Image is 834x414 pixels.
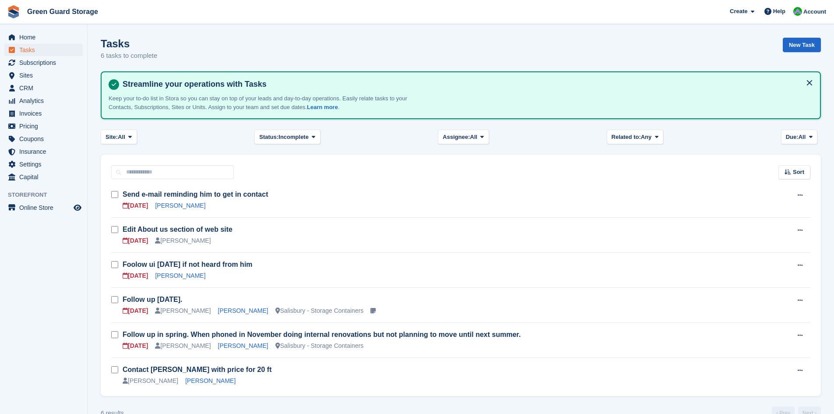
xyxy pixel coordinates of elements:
a: Learn more [307,104,338,110]
button: Due: All [781,130,817,144]
span: Tasks [19,44,72,56]
span: Create [730,7,747,16]
a: menu [4,95,83,107]
span: Incomplete [278,133,309,142]
span: Coupons [19,133,72,145]
h4: Streamline your operations with Tasks [119,79,813,89]
a: menu [4,171,83,183]
p: Keep your to-do list in Stora so you can stay on top of your leads and day-to-day operations. Eas... [109,94,415,111]
span: Settings [19,158,72,170]
span: Storefront [8,191,87,199]
span: CRM [19,82,72,94]
a: menu [4,158,83,170]
a: Send e-mail reminding him to get in contact [123,191,268,198]
div: [PERSON_NAME] [155,306,211,315]
a: Green Guard Storage [24,4,102,19]
div: [PERSON_NAME] [123,376,178,386]
button: Status: Incomplete [254,130,320,144]
span: Insurance [19,145,72,158]
a: [PERSON_NAME] [155,202,205,209]
div: [PERSON_NAME] [155,236,211,245]
div: Salisbury - Storage Containers [275,306,364,315]
a: menu [4,31,83,43]
a: [PERSON_NAME] [218,307,268,314]
span: Due: [786,133,799,142]
a: menu [4,133,83,145]
a: menu [4,145,83,158]
div: [DATE] [123,306,148,315]
a: menu [4,69,83,81]
span: All [118,133,125,142]
a: menu [4,44,83,56]
div: [DATE] [123,236,148,245]
a: menu [4,120,83,132]
div: [DATE] [123,201,148,210]
span: All [470,133,478,142]
p: 6 tasks to complete [101,51,157,61]
span: Status: [259,133,278,142]
div: [DATE] [123,271,148,280]
button: Assignee: All [438,130,489,144]
img: stora-icon-8386f47178a22dfd0bd8f6a31ec36ba5ce8667c1dd55bd0f319d3a0aa187defe.svg [7,5,20,18]
a: menu [4,57,83,69]
span: Subscriptions [19,57,72,69]
span: Invoices [19,107,72,120]
a: menu [4,202,83,214]
a: menu [4,107,83,120]
span: All [799,133,806,142]
a: Contact [PERSON_NAME] with price for 20 ft [123,366,271,373]
span: Online Store [19,202,72,214]
a: Foolow ui [DATE] if not heard from him [123,261,253,268]
a: Follow up in spring. When phoned in November doing internal renovations but not planning to move ... [123,331,521,338]
div: [DATE] [123,341,148,350]
span: Account [803,7,826,16]
a: Preview store [72,202,83,213]
span: Any [641,133,652,142]
div: Salisbury - Storage Containers [275,341,364,350]
a: [PERSON_NAME] [218,342,268,349]
span: Capital [19,171,72,183]
a: Follow up [DATE]. [123,296,183,303]
a: Edit About us section of web site [123,226,232,233]
span: Pricing [19,120,72,132]
span: Home [19,31,72,43]
button: Related to: Any [607,130,663,144]
img: Jonathan Bailey [793,7,802,16]
span: Sort [793,168,804,177]
span: Help [773,7,785,16]
span: Related to: [612,133,641,142]
a: menu [4,82,83,94]
a: New Task [783,38,821,52]
a: [PERSON_NAME] [185,377,236,384]
h1: Tasks [101,38,157,50]
span: Site: [106,133,118,142]
div: [PERSON_NAME] [155,341,211,350]
span: Sites [19,69,72,81]
a: [PERSON_NAME] [155,272,205,279]
span: Analytics [19,95,72,107]
button: Site: All [101,130,137,144]
span: Assignee: [443,133,470,142]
